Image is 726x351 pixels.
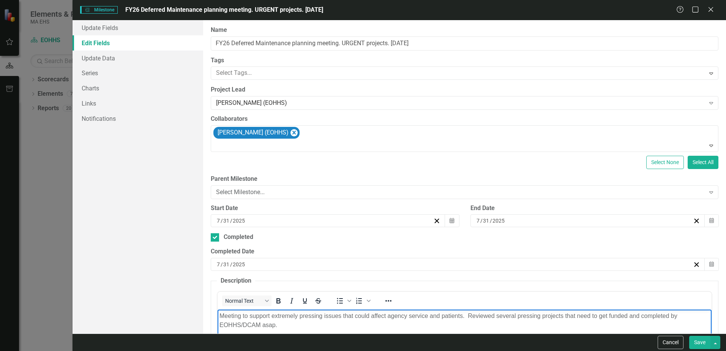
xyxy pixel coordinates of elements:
[17,35,492,44] li: DPH [PERSON_NAME] Building Roof replacement (~$14M)
[658,336,683,349] button: Cancel
[688,156,718,169] button: Select All
[298,296,311,306] button: Underline
[646,156,684,169] button: Select None
[17,54,492,63] li: [PERSON_NAME] - Numerous Critical repairs (if campus remains open)
[689,336,710,349] button: Save
[211,26,718,35] label: Name
[17,26,492,35] li: DMH [PERSON_NAME] - Chiller/Boiler replacement (~$5.5M)
[73,111,203,126] a: Notifications
[224,233,253,242] div: Completed
[216,99,705,108] div: [PERSON_NAME] (EOHHS)
[490,217,492,224] span: /
[225,298,262,304] span: Normal Text
[230,217,232,224] span: /
[211,175,718,183] label: Parent Milestone
[211,204,459,213] div: Start Date
[480,217,483,224] span: /
[285,296,298,306] button: Italic
[73,20,203,35] a: Update Fields
[73,96,203,111] a: Links
[272,296,285,306] button: Bold
[125,6,323,13] span: FY26 Deferred Maintenance planning meeting. URGENT projects. [DATE]
[211,56,718,65] label: Tags
[222,296,271,306] button: Block Normal Text
[354,296,372,306] div: Numbered list
[211,85,718,94] label: Project Lead
[73,35,203,51] a: Edit Fields
[216,188,705,196] div: Select Milestone...
[221,217,223,224] span: /
[290,129,298,136] div: Remove Dan Shark (EOHHS)
[211,247,718,256] div: Completed Date
[334,296,353,306] div: Bullet list
[217,277,255,285] legend: Description
[80,6,117,14] span: Milestone
[211,115,718,123] label: Collaborators
[2,69,492,78] p: Many other smaller Deferred Maintenance projects continue as usual using the limited funds availa...
[211,36,718,51] input: Milestone Name
[73,65,203,81] a: Series
[17,44,492,54] li: DDS [PERSON_NAME] - Pump Replacement (~$6M)
[221,261,223,268] span: /
[215,127,290,138] div: [PERSON_NAME] (EOHHS)
[382,296,395,306] button: Reveal or hide additional toolbar items
[230,261,232,268] span: /
[312,296,325,306] button: Strikethrough
[470,204,718,213] div: End Date
[73,51,203,66] a: Update Data
[2,2,492,20] p: Meeting to support extremely pressing issues that could affect agency service and patients. Revie...
[73,81,203,96] a: Charts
